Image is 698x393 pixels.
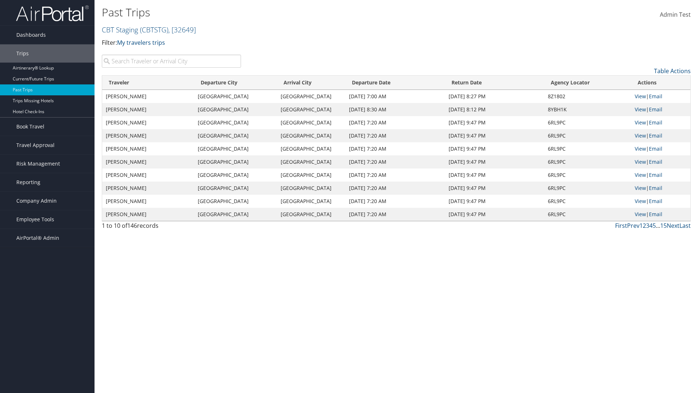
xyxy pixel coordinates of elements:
[544,168,631,182] td: 6RL9PC
[277,90,345,103] td: [GEOGRAPHIC_DATA]
[660,11,691,19] span: Admin Test
[194,208,277,221] td: [GEOGRAPHIC_DATA]
[194,195,277,208] td: [GEOGRAPHIC_DATA]
[445,155,544,168] td: [DATE] 9:47 PM
[635,132,646,139] a: View
[16,155,60,173] span: Risk Management
[635,198,646,205] a: View
[102,168,194,182] td: [PERSON_NAME]
[649,211,662,218] a: Email
[646,222,649,230] a: 3
[631,129,690,142] td: |
[102,76,194,90] th: Traveler: activate to sort column ascending
[277,142,345,155] td: [GEOGRAPHIC_DATA]
[544,182,631,195] td: 6RL9PC
[194,103,277,116] td: [GEOGRAPHIC_DATA]
[544,155,631,168] td: 6RL9PC
[102,116,194,129] td: [PERSON_NAME]
[345,76,445,90] th: Departure Date: activate to sort column ascending
[102,182,194,195] td: [PERSON_NAME]
[102,103,194,116] td: [PERSON_NAME]
[445,129,544,142] td: [DATE] 9:47 PM
[194,76,277,90] th: Departure City: activate to sort column ascending
[345,168,445,182] td: [DATE] 7:20 AM
[660,4,691,26] a: Admin Test
[631,116,690,129] td: |
[140,25,168,35] span: ( CBTSTG )
[102,129,194,142] td: [PERSON_NAME]
[277,155,345,168] td: [GEOGRAPHIC_DATA]
[102,208,194,221] td: [PERSON_NAME]
[649,171,662,178] a: Email
[16,118,44,136] span: Book Travel
[16,173,40,191] span: Reporting
[277,168,345,182] td: [GEOGRAPHIC_DATA]
[635,145,646,152] a: View
[544,103,631,116] td: 8YBH1K
[102,195,194,208] td: [PERSON_NAME]
[445,168,544,182] td: [DATE] 9:47 PM
[679,222,691,230] a: Last
[16,192,57,210] span: Company Admin
[194,142,277,155] td: [GEOGRAPHIC_DATA]
[445,182,544,195] td: [DATE] 9:47 PM
[102,38,494,48] p: Filter:
[445,195,544,208] td: [DATE] 9:47 PM
[635,211,646,218] a: View
[102,221,241,234] div: 1 to 10 of records
[127,222,137,230] span: 146
[631,208,690,221] td: |
[102,55,241,68] input: Search Traveler or Arrival City
[345,208,445,221] td: [DATE] 7:20 AM
[544,142,631,155] td: 6RL9PC
[345,116,445,129] td: [DATE] 7:20 AM
[102,5,494,20] h1: Past Trips
[102,25,196,35] a: CBT Staging
[277,76,345,90] th: Arrival City: activate to sort column ascending
[615,222,627,230] a: First
[277,116,345,129] td: [GEOGRAPHIC_DATA]
[667,222,679,230] a: Next
[631,155,690,168] td: |
[635,171,646,178] a: View
[639,222,643,230] a: 1
[445,90,544,103] td: [DATE] 8:27 PM
[631,76,690,90] th: Actions
[194,182,277,195] td: [GEOGRAPHIC_DATA]
[544,195,631,208] td: 6RL9PC
[102,90,194,103] td: [PERSON_NAME]
[649,158,662,165] a: Email
[649,145,662,152] a: Email
[635,119,646,126] a: View
[635,93,646,100] a: View
[649,119,662,126] a: Email
[544,90,631,103] td: 8Z1802
[102,155,194,168] td: [PERSON_NAME]
[654,67,691,75] a: Table Actions
[345,195,445,208] td: [DATE] 7:20 AM
[631,182,690,195] td: |
[649,198,662,205] a: Email
[16,210,54,229] span: Employee Tools
[345,182,445,195] td: [DATE] 7:20 AM
[660,222,667,230] a: 15
[631,142,690,155] td: |
[277,208,345,221] td: [GEOGRAPHIC_DATA]
[649,132,662,139] a: Email
[277,182,345,195] td: [GEOGRAPHIC_DATA]
[277,195,345,208] td: [GEOGRAPHIC_DATA]
[649,184,662,191] a: Email
[345,103,445,116] td: [DATE] 8:30 AM
[194,129,277,142] td: [GEOGRAPHIC_DATA]
[643,222,646,230] a: 2
[656,222,660,230] span: …
[544,116,631,129] td: 6RL9PC
[16,26,46,44] span: Dashboards
[345,129,445,142] td: [DATE] 7:20 AM
[345,90,445,103] td: [DATE] 7:00 AM
[649,222,653,230] a: 4
[627,222,639,230] a: Prev
[345,155,445,168] td: [DATE] 7:20 AM
[194,168,277,182] td: [GEOGRAPHIC_DATA]
[631,103,690,116] td: |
